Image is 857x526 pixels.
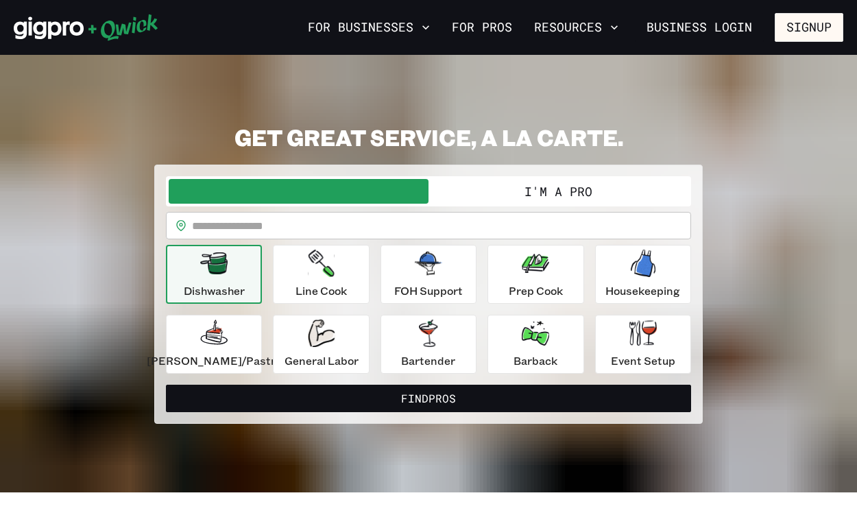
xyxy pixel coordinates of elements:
[529,16,624,39] button: Resources
[381,245,476,304] button: FOH Support
[605,283,680,299] p: Housekeeping
[302,16,435,39] button: For Businesses
[285,352,359,369] p: General Labor
[166,245,262,304] button: Dishwasher
[147,352,281,369] p: [PERSON_NAME]/Pastry
[154,123,703,151] h2: GET GREAT SERVICE, A LA CARTE.
[595,315,691,374] button: Event Setup
[184,283,245,299] p: Dishwasher
[295,283,347,299] p: Line Cook
[381,315,476,374] button: Bartender
[595,245,691,304] button: Housekeeping
[394,283,463,299] p: FOH Support
[169,179,428,204] button: I'm a Business
[635,13,764,42] a: Business Login
[514,352,557,369] p: Barback
[446,16,518,39] a: For Pros
[401,352,455,369] p: Bartender
[509,283,563,299] p: Prep Cook
[166,315,262,374] button: [PERSON_NAME]/Pastry
[487,315,583,374] button: Barback
[775,13,843,42] button: Signup
[273,245,369,304] button: Line Cook
[273,315,369,374] button: General Labor
[487,245,583,304] button: Prep Cook
[166,385,691,412] button: FindPros
[611,352,675,369] p: Event Setup
[428,179,688,204] button: I'm a Pro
